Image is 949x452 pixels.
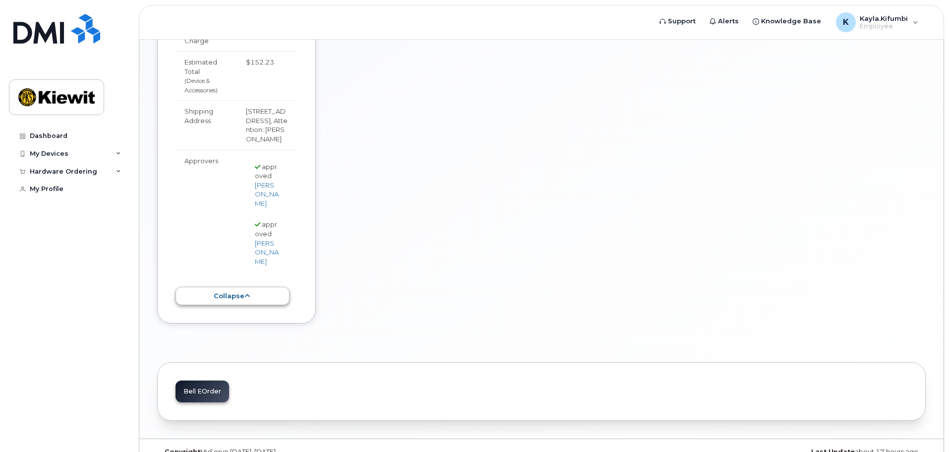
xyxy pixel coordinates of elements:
[906,409,942,445] iframe: Messenger Launcher
[255,163,277,180] span: approved
[860,22,908,30] span: Employee
[176,150,237,278] td: Approvers
[176,100,237,149] td: Shipping Address
[237,100,297,149] td: [STREET_ADDRESS], Attention: [PERSON_NAME]
[829,12,925,32] div: Kayla.Kifumbi
[652,11,703,31] a: Support
[860,14,908,22] span: Kayla.Kifumbi
[255,181,279,207] a: [PERSON_NAME]
[237,51,297,100] td: $152.23
[746,11,828,31] a: Knowledge Base
[703,11,746,31] a: Alerts
[255,220,277,238] span: approved
[255,239,279,265] a: [PERSON_NAME]
[718,16,739,26] span: Alerts
[668,16,696,26] span: Support
[176,51,237,100] td: Estimated Total
[843,16,849,28] span: K
[761,16,821,26] span: Knowledge Base
[184,77,218,94] small: (Device & Accessories)
[176,287,290,305] button: collapse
